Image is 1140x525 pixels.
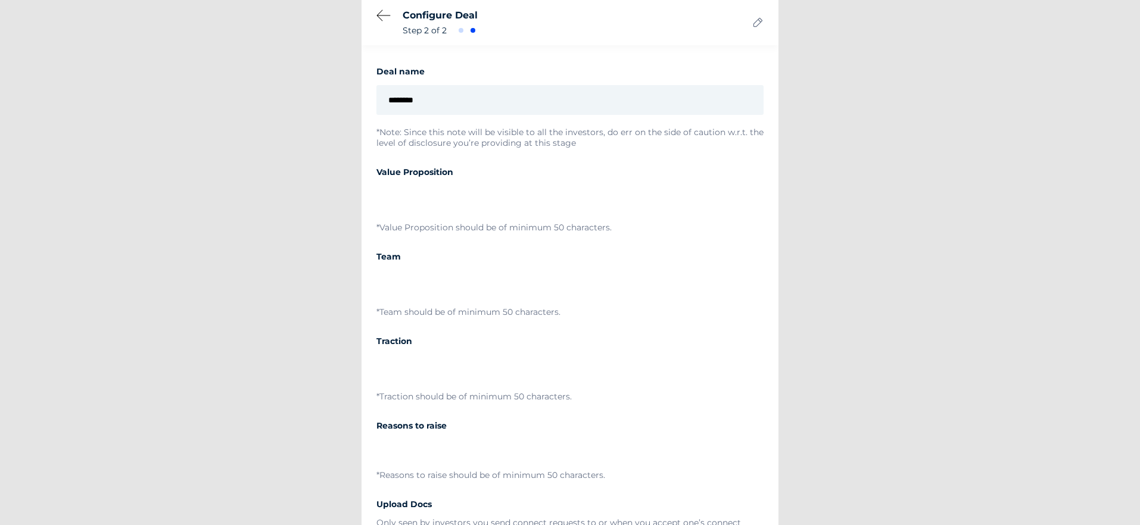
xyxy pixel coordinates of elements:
[376,165,453,179] span: Value Proposition
[376,222,612,233] span: *Value Proposition should be of minimum 50 characters.
[376,10,391,21] img: backarrow.svg
[403,25,447,36] span: Step 2 of 2
[376,391,572,402] span: *Traction should be of minimum 50 characters.
[376,66,425,77] span: Deal name
[376,418,447,433] span: Reasons to raise
[376,497,432,511] span: Upload Docs
[376,334,412,348] span: Traction
[376,307,560,317] span: *Team should be of minimum 50 characters.
[403,10,740,20] span: Configure Deal
[376,127,764,148] span: *Note: Since this note will be visible to all the investors, do err on the side of caution w.r.t....
[376,249,401,264] span: Team
[376,470,605,480] span: *Reasons to raise should be of minimum 50 characters.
